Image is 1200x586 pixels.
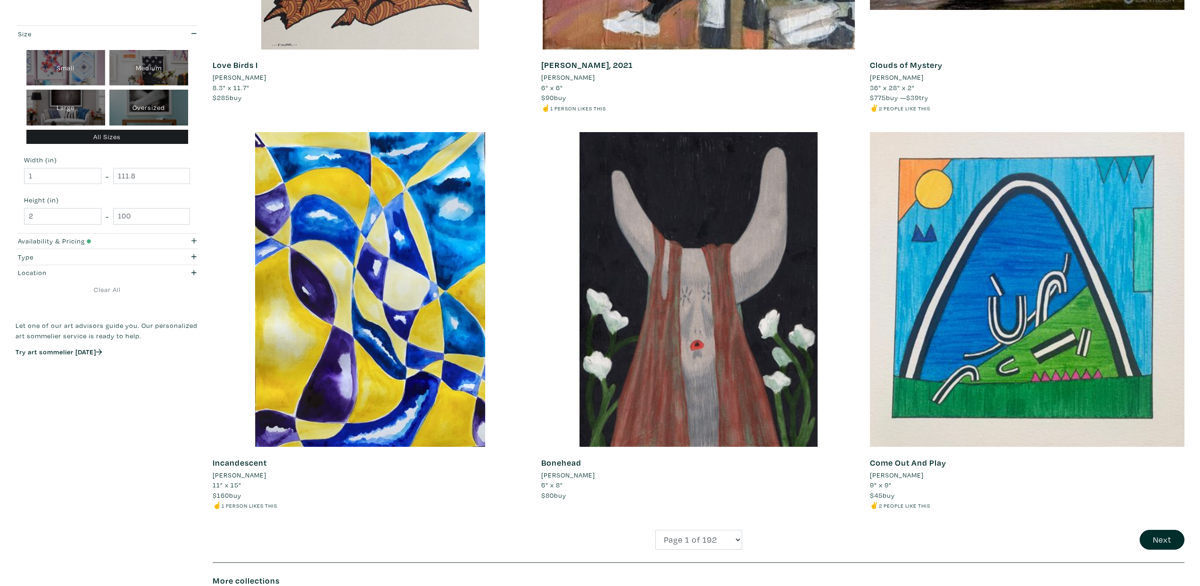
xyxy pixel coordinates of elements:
[870,480,892,489] span: 9" x 9"
[106,210,109,223] span: -
[1140,530,1184,550] button: Next
[213,491,241,500] span: buy
[541,457,581,468] a: Bonehead
[16,366,199,386] iframe: Customer reviews powered by Trustpilot
[213,491,229,500] span: $160
[18,29,149,39] div: Size
[26,90,105,126] div: Large
[870,93,928,102] span: buy — try
[16,320,199,341] p: Let one of our art advisors guide you. Our personalized art sommelier service is ready to help.
[879,105,930,112] small: 2 people like this
[18,236,149,246] div: Availability & Pricing
[906,93,919,102] span: $39
[541,103,856,113] li: ☝️
[24,197,190,203] small: Height (in)
[541,480,563,489] span: 6" x 8"
[213,72,266,83] li: [PERSON_NAME]
[550,105,606,112] small: 1 person likes this
[26,130,188,144] div: All Sizes
[870,103,1184,113] li: ✌️
[16,285,199,295] a: Clear All
[541,470,856,480] a: [PERSON_NAME]
[26,50,105,86] div: Small
[109,90,188,126] div: Oversized
[18,268,149,278] div: Location
[213,480,241,489] span: 11" x 15"
[213,93,230,102] span: $285
[16,347,102,356] a: Try art sommelier [DATE]
[870,470,1184,480] a: [PERSON_NAME]
[870,470,924,480] li: [PERSON_NAME]
[541,72,595,83] li: [PERSON_NAME]
[106,170,109,183] span: -
[541,491,566,500] span: buy
[541,72,856,83] a: [PERSON_NAME]
[213,457,267,468] a: Incandescent
[213,93,242,102] span: buy
[541,470,595,480] li: [PERSON_NAME]
[870,491,895,500] span: buy
[16,26,199,42] button: Size
[541,93,566,102] span: buy
[870,72,1184,83] a: [PERSON_NAME]
[870,93,886,102] span: $775
[213,470,266,480] li: [PERSON_NAME]
[870,491,883,500] span: $45
[16,234,199,249] button: Availability & Pricing
[222,502,277,509] small: 1 person likes this
[870,72,924,83] li: [PERSON_NAME]
[541,83,563,92] span: 6" x 6"
[213,59,258,70] a: Love Birds I
[18,252,149,262] div: Type
[213,576,1184,586] h6: More collections
[879,502,930,509] small: 2 people like this
[541,491,554,500] span: $80
[213,83,249,92] span: 8.3" x 11.7"
[24,157,190,163] small: Width (in)
[870,83,915,92] span: 36" x 28" x 2"
[541,59,633,70] a: [PERSON_NAME], 2021
[213,72,527,83] a: [PERSON_NAME]
[870,59,943,70] a: Clouds of Mystery
[870,457,946,468] a: Come Out And Play
[16,249,199,265] button: Type
[109,50,188,86] div: Medium
[213,470,527,480] a: [PERSON_NAME]
[870,500,1184,511] li: ✌️
[16,265,199,281] button: Location
[541,93,554,102] span: $90
[213,500,527,511] li: ☝️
